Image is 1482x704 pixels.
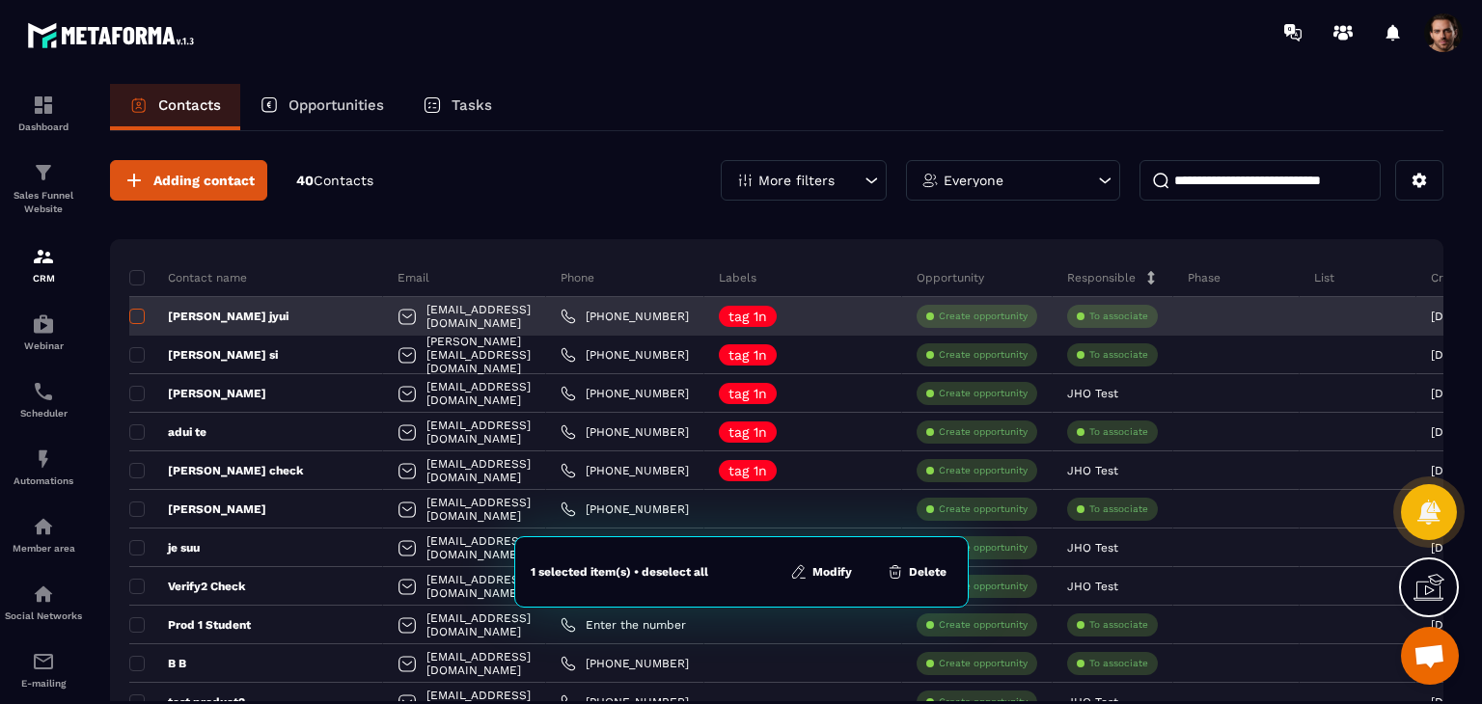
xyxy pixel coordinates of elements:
p: je suu [129,540,200,555]
p: tag 1n [728,425,767,439]
p: Opportunities [288,96,384,114]
a: [PHONE_NUMBER] [561,501,689,517]
p: To associate [1089,618,1148,632]
a: [PHONE_NUMBER] [561,386,689,401]
p: To associate [1089,502,1148,516]
img: scheduler [32,380,55,403]
p: Contacts [158,96,221,114]
a: emailemailE-mailing [5,636,82,703]
p: Create opportunity [939,657,1028,670]
p: E-mailing [5,678,82,689]
p: Tasks [452,96,492,114]
img: automations [32,447,55,471]
p: Verify2 Check [129,579,245,594]
p: Contact name [129,270,247,285]
a: automationsautomationsWebinar [5,298,82,366]
img: automations [32,312,55,336]
p: JHO Test [1067,580,1118,593]
p: To associate [1089,425,1148,439]
p: tag 1n [728,348,767,362]
a: [PHONE_NUMBER] [561,424,689,440]
a: Tasks [403,84,511,130]
p: JHO Test [1067,387,1118,400]
a: formationformationCRM [5,230,82,298]
div: Mở cuộc trò chuyện [1401,627,1459,685]
img: formation [32,94,55,117]
p: Automations [5,475,82,486]
a: social-networksocial-networkSocial Networks [5,568,82,636]
a: formationformationSales Funnel Website [5,147,82,230]
a: automationsautomationsAutomations [5,433,82,501]
p: 40 [296,172,373,190]
span: Adding contact [153,171,255,190]
img: formation [32,161,55,184]
p: Social Networks [5,610,82,621]
img: automations [32,515,55,538]
p: Phone [561,270,594,285]
a: automationsautomationsMember area [5,501,82,568]
p: List [1314,270,1334,285]
p: To associate [1089,348,1148,362]
p: Create opportunity [939,618,1028,632]
a: Contacts [110,84,240,130]
p: Scheduler [5,408,82,419]
p: Webinar [5,340,82,351]
a: formationformationDashboard [5,79,82,147]
button: Adding contact [110,160,267,201]
a: [PHONE_NUMBER] [561,463,689,478]
p: Prod 1 Student [129,617,251,633]
p: Create opportunity [939,541,1028,555]
img: logo [27,17,201,53]
p: Everyone [944,174,1003,187]
p: tag 1n [728,310,767,323]
p: CRM [5,273,82,284]
p: Create opportunity [939,310,1028,323]
p: Create opportunity [939,348,1028,362]
p: Responsible [1067,270,1136,285]
div: 1 selected item(s) • deselect all [531,564,708,580]
p: More filters [758,174,835,187]
p: Create opportunity [939,464,1028,477]
img: formation [32,245,55,268]
p: Create opportunity [939,502,1028,516]
p: tag 1n [728,464,767,477]
p: adui te [129,424,206,440]
button: Modify [784,562,858,582]
p: tag 1n [728,387,767,400]
p: [PERSON_NAME] jyui [129,309,288,324]
p: [PERSON_NAME] [129,386,266,401]
p: B B [129,656,186,671]
img: social-network [32,582,55,606]
a: schedulerschedulerScheduler [5,366,82,433]
p: [PERSON_NAME] check [129,463,303,478]
p: Member area [5,543,82,554]
span: Contacts [314,173,373,188]
a: Opportunities [240,84,403,130]
p: [PERSON_NAME] [129,501,266,517]
p: Labels [719,270,756,285]
p: Phase [1188,270,1221,285]
p: Opportunity [917,270,984,285]
button: Delete [881,562,952,582]
p: Email [398,270,429,285]
a: [PHONE_NUMBER] [561,656,689,671]
p: Create opportunity [939,580,1028,593]
a: [PHONE_NUMBER] [561,309,689,324]
p: Create opportunity [939,387,1028,400]
p: [PERSON_NAME] si [129,347,278,363]
p: Sales Funnel Website [5,189,82,216]
p: To associate [1089,310,1148,323]
p: Create opportunity [939,425,1028,439]
p: JHO Test [1067,541,1118,555]
p: Dashboard [5,122,82,132]
p: JHO Test [1067,464,1118,477]
p: To associate [1089,657,1148,670]
a: [PHONE_NUMBER] [561,347,689,363]
img: email [32,650,55,673]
